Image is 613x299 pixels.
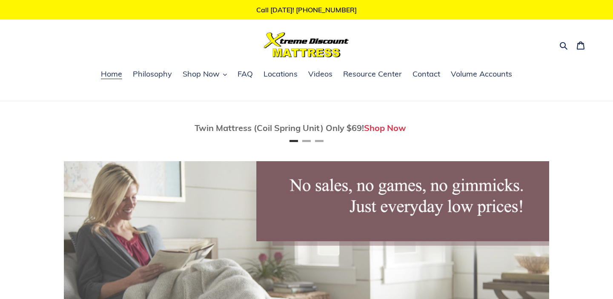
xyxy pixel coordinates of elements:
[97,68,126,81] a: Home
[195,122,364,133] span: Twin Mattress (Coil Spring Unit) Only $69!
[339,68,406,81] a: Resource Center
[264,69,298,79] span: Locations
[315,140,324,142] button: Page 3
[133,69,172,79] span: Philosophy
[233,68,257,81] a: FAQ
[412,69,440,79] span: Contact
[183,69,220,79] span: Shop Now
[447,68,516,81] a: Volume Accounts
[408,68,444,81] a: Contact
[304,68,337,81] a: Videos
[238,69,253,79] span: FAQ
[259,68,302,81] a: Locations
[101,69,122,79] span: Home
[343,69,402,79] span: Resource Center
[308,69,332,79] span: Videos
[178,68,231,81] button: Shop Now
[364,122,406,133] a: Shop Now
[451,69,512,79] span: Volume Accounts
[129,68,176,81] a: Philosophy
[264,32,349,57] img: Xtreme Discount Mattress
[302,140,311,142] button: Page 2
[289,140,298,142] button: Page 1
